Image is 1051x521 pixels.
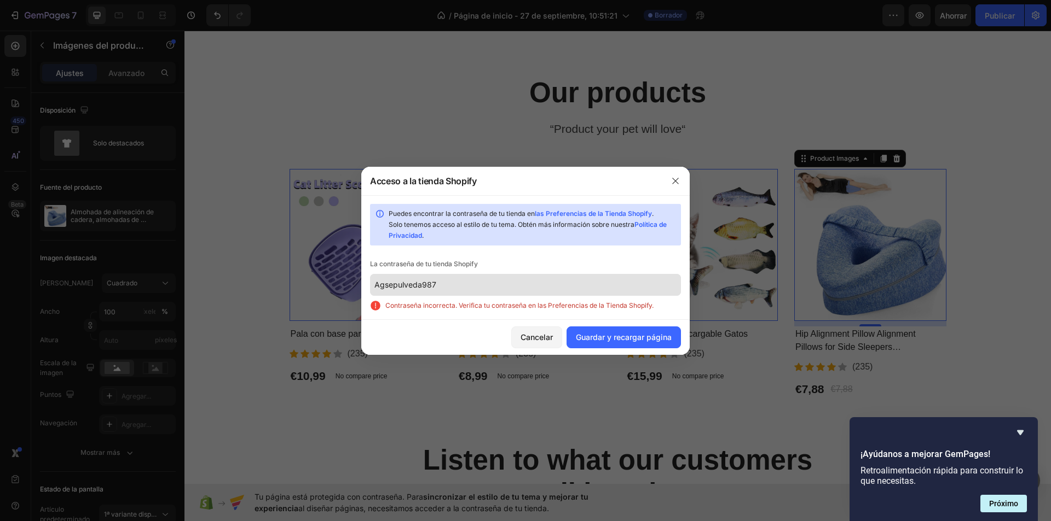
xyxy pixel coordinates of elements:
div: €7,88 [645,351,669,366]
font: Próximo [989,499,1018,508]
div: €7,88 [610,349,641,368]
button: Guardar y recargar página [567,326,681,348]
h2: Pez Saltarín Recargable Gatos [442,296,594,311]
p: (235) [668,330,688,343]
a: Pez Saltarín Recargable Gatos [442,138,594,290]
div: €10,99 [105,336,142,355]
font: . [422,231,424,239]
button: Siguiente pregunta [980,495,1027,512]
p: (235) [331,317,351,330]
h2: ¡Ayúdanos a mejorar GemPages! [861,448,1027,461]
div: €15,99 [442,336,479,355]
p: (235) [500,317,520,330]
h2: Juguete masticable para perros [273,296,425,311]
p: Listen to what our customers are talking about us [106,413,761,479]
font: Cancelar [521,332,553,342]
p: “Product your pet will love“ [106,90,761,107]
a: Hip Alignment Pillow Alignment Pillows for Side Sleepers Sciatica Pain Relief Pillow Smooth Spine... [610,138,762,290]
div: ¡Ayúdanos a mejorar GemPages! [861,426,1027,512]
font: La contraseña de tu tienda Shopify [370,260,478,268]
div: Product Images [623,123,677,133]
button: Cancelar [511,326,562,348]
a: las Preferencias de la Tienda Shopify [535,209,652,218]
h2: Pala con base para arena de gatos [105,296,257,311]
font: Guardar y recargar página [576,332,672,342]
p: No compare price [151,342,203,349]
p: No compare price [313,342,365,349]
a: Pala con base para arena de gatos [105,138,257,290]
font: Contraseña incorrecta. Verifica tu contraseña en las Preferencias de la Tienda Shopify. [385,301,654,309]
font: Acceso a la tienda Shopify [370,175,477,186]
a: Juguete masticable para perros [273,138,425,290]
font: Retroalimentación rápida para construir lo que necesitas. [861,465,1023,486]
input: Introducir contraseña [370,274,681,296]
font: . [652,209,654,218]
font: ¡Ayúdanos a mejorar GemPages! [861,449,990,459]
button: Ocultar encuesta [1014,426,1027,439]
p: No compare price [488,342,540,349]
font: Puedes encontrar la contraseña de tu tienda en [389,209,535,218]
font: Solo tenemos acceso al estilo de tu tema. Obtén más información sobre nuestra [389,220,634,229]
p: Our products [106,45,761,79]
h2: Hip Alignment Pillow Alignment Pillows for Side Sleepers [MEDICAL_DATA] Pain Relief Pillow Smooth... [610,296,762,324]
div: €8,99 [273,336,304,355]
p: (235) [163,317,183,330]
